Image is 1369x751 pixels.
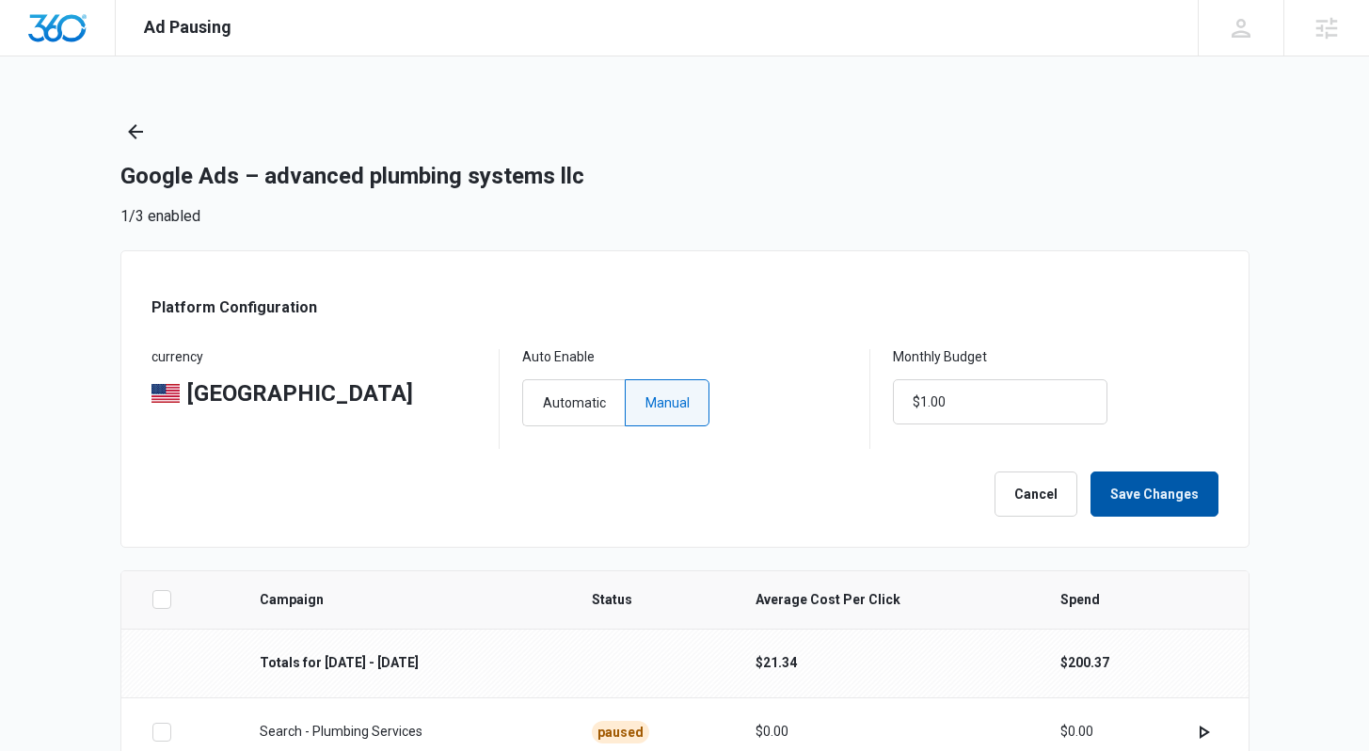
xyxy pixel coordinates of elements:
[151,384,180,403] img: United States
[120,162,584,190] h1: Google Ads – advanced plumbing systems llc
[1060,653,1109,673] p: $200.37
[260,722,547,742] p: Search - Plumbing Services
[756,653,1014,673] p: $21.34
[151,296,317,319] h3: Platform Configuration
[756,722,1014,742] p: $0.00
[522,379,625,426] label: Automatic
[260,590,547,610] span: Campaign
[120,205,200,228] p: 1/3 enabled
[1188,717,1218,747] button: actions.activate
[1090,471,1218,517] button: Save Changes
[144,17,231,37] span: Ad Pausing
[187,379,413,407] p: [GEOGRAPHIC_DATA]
[893,349,1218,366] p: Monthly Budget
[893,379,1107,424] input: $100.00
[522,349,847,366] p: Auto Enable
[995,471,1077,517] button: Cancel
[120,117,151,147] button: Back
[260,653,547,673] p: Totals for [DATE] - [DATE]
[1060,722,1093,742] p: $0.00
[592,721,649,743] div: Paused
[756,590,1014,610] span: Average Cost Per Click
[592,590,710,610] span: Status
[151,349,476,366] p: currency
[625,379,709,426] label: Manual
[1060,590,1218,610] span: Spend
